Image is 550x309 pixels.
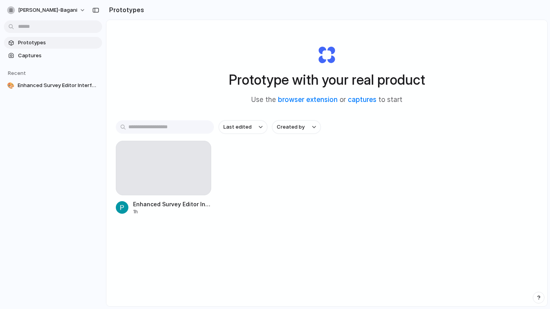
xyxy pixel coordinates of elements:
a: captures [348,96,376,104]
span: Prototypes [18,39,99,47]
button: Created by [272,120,321,134]
button: [PERSON_NAME]-bagani [4,4,90,16]
span: Created by [277,123,305,131]
span: [PERSON_NAME]-bagani [18,6,77,14]
h2: Prototypes [106,5,144,15]
a: Enhanced Survey Editor Interface1h [116,141,211,215]
span: Recent [8,70,26,76]
a: Captures [4,50,102,62]
div: 1h [133,208,211,215]
h1: Prototype with your real product [229,69,425,90]
span: Enhanced Survey Editor Interface [18,82,99,89]
span: Last edited [223,123,252,131]
a: 🎨Enhanced Survey Editor Interface [4,80,102,91]
span: Enhanced Survey Editor Interface [133,200,211,208]
div: 🎨 [7,82,15,89]
button: Last edited [219,120,267,134]
a: browser extension [278,96,338,104]
span: Captures [18,52,99,60]
a: Prototypes [4,37,102,49]
span: Use the or to start [251,95,402,105]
